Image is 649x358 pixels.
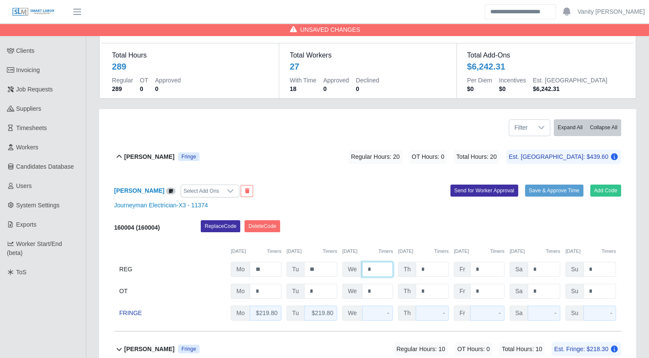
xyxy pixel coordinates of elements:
span: OT Hours: 0 [409,150,447,164]
span: Fr [454,284,471,299]
span: Fringe [181,153,196,160]
button: End Worker & Remove from the Timesheet [241,185,253,197]
dd: 0 [323,85,349,93]
button: Collapse All [586,119,621,136]
dt: Regular [112,76,133,85]
div: Prevailing Wage (Fringe Eligible) [178,152,199,161]
dt: Total Hours [112,50,269,61]
b: 160004 (160004) [114,224,160,231]
dd: 289 [112,85,133,93]
dd: 0 [140,85,148,93]
span: Mo [231,262,250,277]
span: Total Hours: 20 [454,150,499,164]
a: View/Edit Notes [166,187,175,194]
span: Filter [509,120,533,136]
span: Fr [454,306,471,321]
dt: Incentives [499,76,526,85]
span: Total Hours: 10 [499,342,545,356]
button: Timers [323,248,337,255]
span: $219.80 [311,309,333,316]
span: Tu [287,306,305,321]
span: Su [565,306,584,321]
span: Th [398,284,416,299]
span: Mo [231,284,250,299]
dt: Approved [323,76,349,85]
a: Vanity [PERSON_NAME] [577,7,645,16]
span: Su [565,262,584,277]
div: [DATE] [398,248,449,255]
dt: Approved [155,76,181,85]
div: $6,242.31 [467,61,505,73]
span: Su [565,284,584,299]
dt: Declined [356,76,379,85]
span: We [342,262,362,277]
button: Send for Worker Approval [450,185,518,197]
input: Search [485,4,556,19]
button: Expand All [554,119,586,136]
button: Timers [546,248,560,255]
div: [DATE] [510,248,560,255]
dt: With Time [290,76,316,85]
span: Candidates Database [16,163,74,170]
span: Fr [454,262,471,277]
dt: Total Workers [290,50,446,61]
div: [DATE] [231,248,281,255]
button: Timers [378,248,393,255]
span: Users [16,182,32,189]
span: System Settings [16,202,60,209]
b: [PERSON_NAME] [124,152,175,161]
b: [PERSON_NAME] [124,345,175,354]
span: Workers [16,144,39,151]
span: Est. [GEOGRAPHIC_DATA]: $439.60 [506,150,621,164]
button: DeleteCode [245,220,280,232]
span: Suppliers [16,105,41,112]
span: Tu [287,284,305,299]
dd: $0 [499,85,526,93]
div: REG [119,262,226,277]
span: Job Requests [16,86,53,93]
span: Sa [510,284,528,299]
span: Regular Hours: 10 [394,342,448,356]
div: 27 [290,61,299,73]
span: Mo [231,306,250,321]
span: - [610,309,612,316]
button: Timers [601,248,616,255]
dt: Per Diem [467,76,492,85]
span: Fringe [181,346,196,352]
button: Save & Approve Time [525,185,583,197]
div: bulk actions [554,119,621,136]
div: [DATE] [287,248,337,255]
span: OT Hours: 0 [455,342,492,356]
button: Timers [267,248,281,255]
dd: 0 [155,85,181,93]
span: Est. Fringe: $218.30 [552,342,621,356]
span: - [387,309,389,316]
span: - [554,309,556,316]
div: [DATE] [342,248,393,255]
span: Th [398,306,416,321]
span: Sa [510,262,528,277]
div: Prevailing Wage (Fringe Eligible) [178,345,199,353]
dd: $0 [467,85,492,93]
a: [PERSON_NAME] [114,187,164,194]
span: Clients [16,47,35,54]
dt: Total Add-Ons [467,50,623,61]
a: Journeyman Electrician-X3 - 11374 [114,202,208,209]
button: ReplaceCode [201,220,240,232]
div: [DATE] [454,248,504,255]
span: Tu [287,262,305,277]
button: [PERSON_NAME] Fringe Regular Hours: 20 OT Hours: 0 Total Hours: 20 Est. [GEOGRAPHIC_DATA]: $439.60 [114,140,621,174]
span: Exports [16,221,36,228]
dt: OT [140,76,148,85]
div: [DATE] [565,248,616,255]
dt: Est. [GEOGRAPHIC_DATA] [533,76,607,85]
span: Regular Hours: 20 [348,150,402,164]
span: ToS [16,269,27,276]
div: Select Add Ons [181,185,222,197]
dd: 18 [290,85,316,93]
span: $219.80 [256,309,278,316]
button: Timers [490,248,504,255]
span: - [498,309,501,316]
span: Unsaved Changes [300,25,360,34]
